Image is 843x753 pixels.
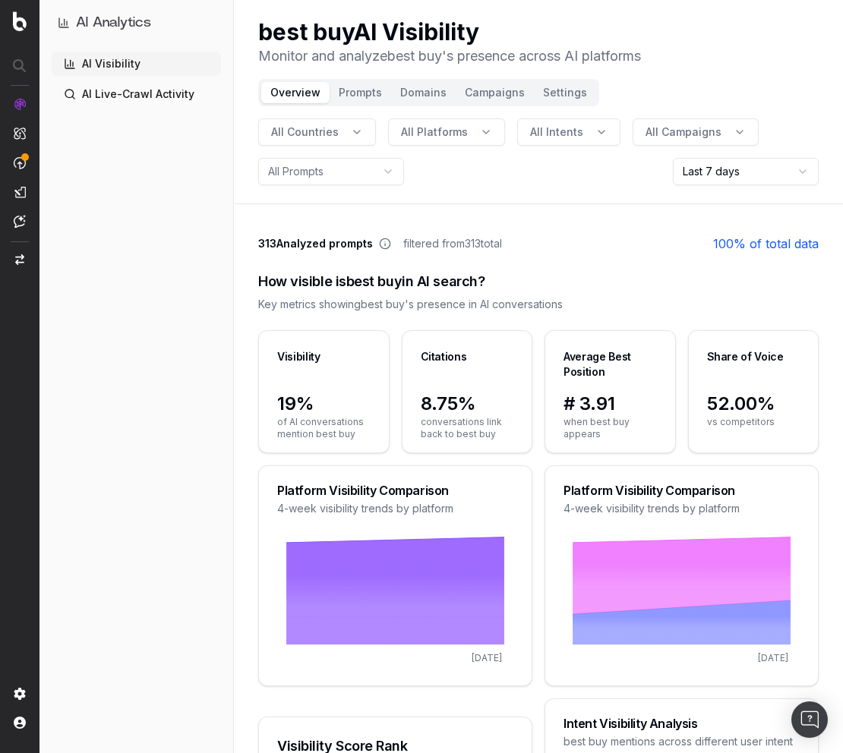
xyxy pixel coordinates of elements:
[277,349,320,364] div: Visibility
[258,18,641,46] h1: best buy AI Visibility
[271,124,339,140] span: All Countries
[277,392,371,416] span: 19%
[277,484,513,496] div: Platform Visibility Comparison
[258,271,819,292] div: How visible is best buy in AI search?
[58,12,215,33] button: AI Analytics
[277,501,513,516] div: 4-week visibility trends by platform
[401,124,468,140] span: All Platforms
[76,12,151,33] h1: AI Analytics
[707,416,800,428] span: vs competitors
[530,124,583,140] span: All Intents
[403,236,502,251] span: filtered from 313 total
[758,652,788,663] tspan: [DATE]
[564,484,800,496] div: Platform Visibility Comparison
[52,82,221,106] a: AI Live-Crawl Activity
[14,127,26,140] img: Intelligence
[14,156,26,169] img: Activation
[330,82,391,103] button: Prompts
[791,701,828,738] div: Open Intercom Messenger
[713,235,819,253] a: 100% of total data
[421,349,467,364] div: Citations
[14,215,26,228] img: Assist
[14,688,26,700] img: Setting
[14,717,26,729] img: My account
[258,236,373,251] span: 313 Analyzed prompts
[421,416,514,440] span: conversations link back to best buy
[258,297,819,312] div: Key metrics showing best buy 's presence in AI conversations
[564,501,800,516] div: 4-week visibility trends by platform
[258,46,641,67] p: Monitor and analyze best buy 's presence across AI platforms
[261,82,330,103] button: Overview
[564,392,657,416] span: # 3.91
[564,416,657,440] span: when best buy appears
[14,186,26,198] img: Studio
[13,11,27,31] img: Botify logo
[456,82,534,103] button: Campaigns
[14,98,26,110] img: Analytics
[564,349,657,380] div: Average Best Position
[707,392,800,416] span: 52.00%
[534,82,596,103] button: Settings
[646,124,721,140] span: All Campaigns
[15,254,24,265] img: Switch project
[564,717,800,729] div: Intent Visibility Analysis
[391,82,456,103] button: Domains
[472,652,502,663] tspan: [DATE]
[277,416,371,440] span: of AI conversations mention best buy
[52,52,221,76] a: AI Visibility
[707,349,784,364] div: Share of Voice
[421,392,514,416] span: 8.75%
